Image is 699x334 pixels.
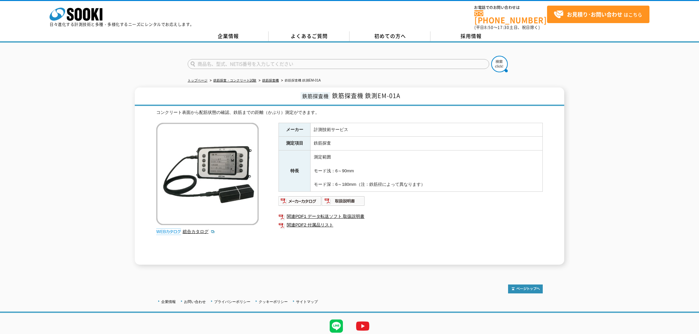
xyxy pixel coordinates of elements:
span: 初めての方へ [374,32,406,40]
td: 鉄筋探査 [311,137,543,150]
span: 鉄筋探査機 鉄測EM-01A [332,91,400,100]
span: お電話でのお問い合わせは [474,6,547,10]
span: 8:50 [484,24,494,30]
a: お見積り･お問い合わせはこちら [547,6,649,23]
a: よくあるご質問 [269,31,349,41]
th: 特長 [279,150,311,192]
a: プライバシーポリシー [214,300,250,304]
span: 鉄筋探査機 [301,92,330,100]
p: 日々進化する計測技術と多種・多様化するニーズにレンタルでお応えします。 [50,22,194,26]
a: お問い合わせ [184,300,206,304]
a: [PHONE_NUMBER] [474,10,547,24]
img: 鉄筋探査機 鉄測EM-01A [156,123,259,225]
a: 初めての方へ [349,31,430,41]
a: 企業情報 [188,31,269,41]
img: btn_search.png [491,56,508,72]
a: トップページ [188,79,207,82]
th: メーカー [279,123,311,137]
img: webカタログ [156,228,181,235]
td: 測定範囲 モード浅：6～90mm モード深：6～180mm（注：鉄筋径によって異なります） [311,150,543,192]
span: (平日 ～ 土日、祝日除く) [474,24,540,30]
a: 鉄筋探査機 [262,79,279,82]
img: トップページへ [508,284,543,293]
a: 企業情報 [161,300,176,304]
img: 取扱説明書 [322,196,365,206]
a: 関連PDF1 データ転送ソフト 取扱説明書 [278,212,543,221]
td: 計測技術サービス [311,123,543,137]
img: メーカーカタログ [278,196,322,206]
a: メーカーカタログ [278,200,322,205]
a: 関連PDF2 付属品リスト [278,221,543,229]
th: 測定項目 [279,137,311,150]
span: はこちら [554,10,642,19]
a: 採用情報 [430,31,511,41]
a: 取扱説明書 [322,200,365,205]
li: 鉄筋探査機 鉄測EM-01A [280,77,321,84]
input: 商品名、型式、NETIS番号を入力してください [188,59,489,69]
span: 17:30 [497,24,509,30]
a: 総合カタログ [183,229,215,234]
a: 鉄筋探査・コンクリート試験 [213,79,256,82]
a: クッキーポリシー [259,300,288,304]
strong: お見積り･お問い合わせ [567,10,622,18]
div: コンクリート表面から配筋状態の確認、鉄筋までの距離（かぶり）測定ができます。 [156,109,543,116]
a: サイトマップ [296,300,318,304]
